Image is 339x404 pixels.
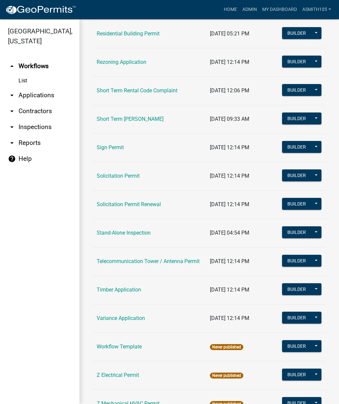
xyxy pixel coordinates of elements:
a: Sign Permit [97,144,124,151]
span: [DATE] 12:14 PM [210,315,249,321]
button: Builder [282,112,311,124]
a: Residential Building Permit [97,30,160,37]
span: [DATE] 04:54 PM [210,230,249,236]
a: Home [221,3,240,16]
button: Builder [282,198,311,210]
span: Never published [210,344,243,350]
i: arrow_drop_up [8,62,16,70]
span: [DATE] 12:06 PM [210,87,249,94]
a: Solicitation Permit [97,173,140,179]
a: Short Term [PERSON_NAME] [97,116,164,122]
button: Builder [282,312,311,324]
a: Telecommunication Tower / Antenna Permit [97,258,200,264]
button: Builder [282,169,311,181]
a: Admin [240,3,260,16]
button: Builder [282,226,311,238]
span: [DATE] 12:14 PM [210,258,249,264]
i: arrow_drop_down [8,139,16,147]
a: Solicitation Permit Renewal [97,201,161,207]
a: My Dashboard [260,3,300,16]
i: arrow_drop_down [8,107,16,115]
a: Workflow Template [97,343,142,350]
span: [DATE] 05:21 PM [210,30,249,37]
a: Short Term Rental Code Complaint [97,87,177,94]
span: [DATE] 12:14 PM [210,59,249,65]
button: Builder [282,255,311,267]
a: Z Electrical Permit [97,372,139,378]
i: arrow_drop_down [8,123,16,131]
i: help [8,155,16,163]
i: arrow_drop_down [8,91,16,99]
button: Builder [282,27,311,39]
span: [DATE] 09:33 AM [210,116,249,122]
button: Builder [282,283,311,295]
span: [DATE] 12:14 PM [210,287,249,293]
a: Rezoning Application [97,59,146,65]
button: Builder [282,56,311,67]
button: Builder [282,84,311,96]
a: Stand-Alone Inspection [97,230,151,236]
a: asmith105 [300,3,334,16]
button: Builder [282,369,311,381]
span: [DATE] 12:14 PM [210,201,249,207]
a: Variance Application [97,315,145,321]
a: Timber Application [97,287,141,293]
button: Builder [282,141,311,153]
button: Builder [282,340,311,352]
span: [DATE] 12:14 PM [210,173,249,179]
span: Never published [210,373,243,379]
span: [DATE] 12:14 PM [210,144,249,151]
